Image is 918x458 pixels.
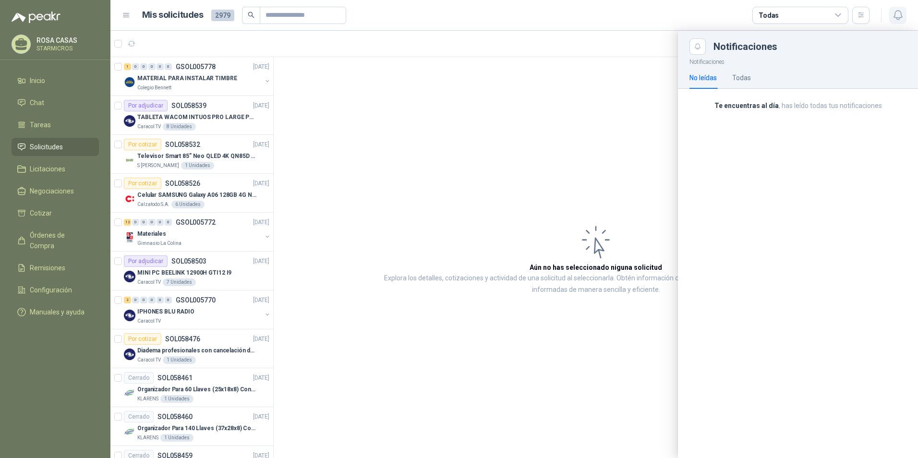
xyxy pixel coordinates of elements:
p: STARMICROS [36,46,97,51]
div: Todas [732,72,751,83]
a: Chat [12,94,99,112]
a: Tareas [12,116,99,134]
a: Inicio [12,72,99,90]
b: Te encuentras al día [714,102,779,109]
span: Chat [30,97,44,108]
a: Remisiones [12,259,99,277]
img: Logo peakr [12,12,60,23]
span: Configuración [30,285,72,295]
span: Negociaciones [30,186,74,196]
a: Negociaciones [12,182,99,200]
a: Configuración [12,281,99,299]
span: Manuales y ayuda [30,307,85,317]
span: search [248,12,254,18]
div: Notificaciones [713,42,906,51]
a: Manuales y ayuda [12,303,99,321]
a: Cotizar [12,204,99,222]
button: Close [689,38,706,55]
a: Órdenes de Compra [12,226,99,255]
div: No leídas [689,72,717,83]
span: Solicitudes [30,142,63,152]
p: Notificaciones [678,55,918,67]
span: Tareas [30,120,51,130]
a: Licitaciones [12,160,99,178]
span: 2979 [211,10,234,21]
span: Cotizar [30,208,52,218]
span: Remisiones [30,263,65,273]
a: Solicitudes [12,138,99,156]
h1: Mis solicitudes [142,8,204,22]
span: Inicio [30,75,45,86]
span: Licitaciones [30,164,65,174]
p: , has leído todas tus notificaciones [689,100,906,111]
div: Todas [759,10,779,21]
p: ROSA CASAS [36,37,97,44]
span: Órdenes de Compra [30,230,90,251]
